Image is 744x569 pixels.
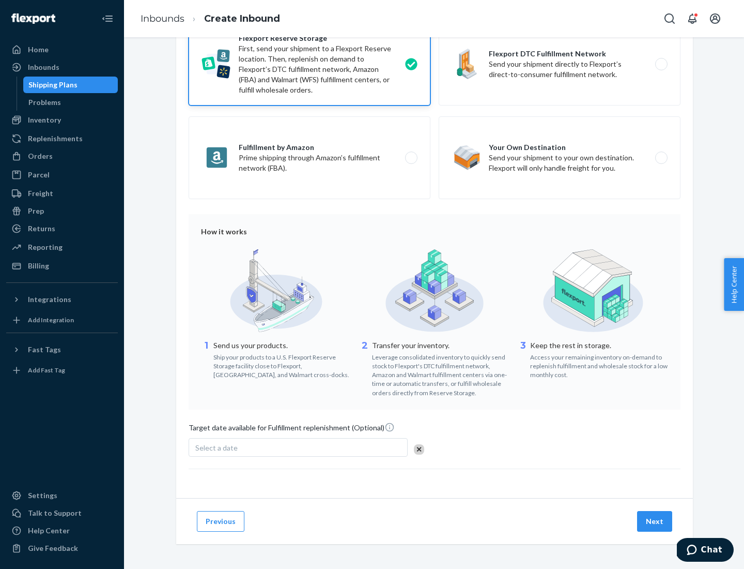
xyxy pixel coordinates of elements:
[530,340,668,351] p: Keep the rest in storage.
[6,148,118,164] a: Orders
[28,133,83,144] div: Replenishments
[23,94,118,111] a: Problems
[201,339,211,379] div: 1
[6,167,118,183] a: Parcel
[11,13,55,24] img: Flexport logo
[28,223,55,234] div: Returns
[28,80,78,90] div: Shipping Plans
[6,130,118,147] a: Replenishments
[372,340,510,351] p: Transfer your inventory.
[6,203,118,219] a: Prep
[28,44,49,55] div: Home
[6,487,118,504] a: Settings
[28,294,71,305] div: Integrations
[6,59,118,76] a: Inbounds
[201,227,668,237] div: How it works
[530,351,668,379] div: Access your remaining inventory on-demand to replenish fulfillment and wholesale stock for a low ...
[28,345,61,355] div: Fast Tags
[28,366,65,375] div: Add Fast Tag
[6,505,118,521] button: Talk to Support
[204,13,280,24] a: Create Inbound
[6,220,118,237] a: Returns
[637,511,672,532] button: Next
[6,239,118,256] a: Reporting
[6,258,118,274] a: Billing
[360,339,370,397] div: 2
[372,351,510,397] div: Leverage consolidated inventory to quickly send stock to Flexport's DTC fulfillment network, Amaz...
[28,170,50,180] div: Parcel
[6,112,118,128] a: Inventory
[97,8,118,29] button: Close Navigation
[6,341,118,358] button: Fast Tags
[724,258,744,311] button: Help Center
[28,316,74,324] div: Add Integration
[132,4,288,34] ol: breadcrumbs
[213,340,351,351] p: Send us your products.
[213,351,351,379] div: Ship your products to a U.S. Flexport Reserve Storage facility close to Flexport, [GEOGRAPHIC_DAT...
[28,526,70,536] div: Help Center
[6,362,118,379] a: Add Fast Tag
[28,242,63,252] div: Reporting
[682,8,703,29] button: Open notifications
[28,115,61,125] div: Inventory
[28,97,61,108] div: Problems
[6,291,118,308] button: Integrations
[28,543,78,553] div: Give Feedback
[197,511,244,532] button: Previous
[6,41,118,58] a: Home
[28,508,82,518] div: Talk to Support
[28,490,57,501] div: Settings
[28,62,59,72] div: Inbounds
[6,522,118,539] a: Help Center
[195,443,238,452] span: Select a date
[28,261,49,271] div: Billing
[677,538,734,564] iframe: Opens a widget where you can chat to one of our agents
[28,188,53,199] div: Freight
[659,8,680,29] button: Open Search Box
[6,312,118,328] a: Add Integration
[189,422,395,437] span: Target date available for Fulfillment replenishment (Optional)
[705,8,725,29] button: Open account menu
[6,185,118,202] a: Freight
[28,206,44,216] div: Prep
[6,540,118,557] button: Give Feedback
[141,13,184,24] a: Inbounds
[23,77,118,93] a: Shipping Plans
[28,151,53,161] div: Orders
[518,339,528,379] div: 3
